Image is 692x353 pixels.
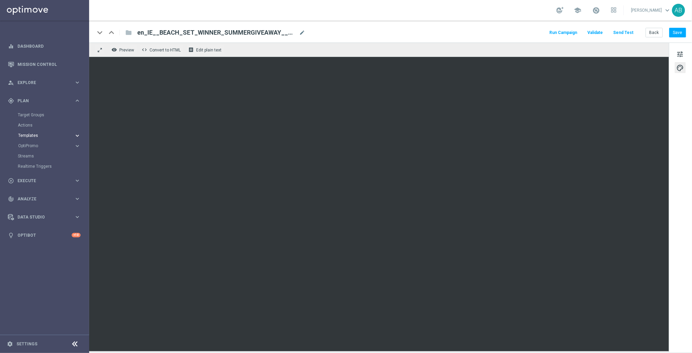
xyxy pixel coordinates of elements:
[17,81,74,85] span: Explore
[18,143,81,149] button: OptiPromo keyboard_arrow_right
[8,178,74,184] div: Execute
[17,226,72,244] a: Optibot
[150,48,181,52] span: Convert to HTML
[18,144,67,148] span: OptiPromo
[142,47,147,52] span: code
[8,196,81,202] button: track_changes Analyze keyboard_arrow_right
[196,48,222,52] span: Edit plain text
[8,43,14,49] i: equalizer
[672,4,685,17] div: AB
[18,144,74,148] div: OptiPromo
[8,80,81,85] button: person_search Explore keyboard_arrow_right
[669,28,686,37] button: Save
[18,110,88,120] div: Target Groups
[8,62,81,67] button: Mission Control
[8,98,81,104] button: gps_fixed Plan keyboard_arrow_right
[16,342,37,346] a: Settings
[18,133,67,138] span: Templates
[646,28,663,37] button: Back
[587,28,604,37] button: Validate
[18,151,88,161] div: Streams
[664,7,671,14] span: keyboard_arrow_down
[17,179,74,183] span: Execute
[8,226,81,244] div: Optibot
[8,196,74,202] div: Analyze
[140,45,184,54] button: code Convert to HTML
[7,341,13,347] i: settings
[677,50,684,59] span: tune
[74,97,81,104] i: keyboard_arrow_right
[187,45,225,54] button: receipt Edit plain text
[299,30,305,36] span: mode_edit
[17,215,74,219] span: Data Studio
[675,48,686,59] button: tune
[18,120,88,130] div: Actions
[8,80,74,86] div: Explore
[17,37,81,55] a: Dashboard
[18,141,88,151] div: OptiPromo
[18,161,88,172] div: Realtime Triggers
[8,178,81,184] button: play_circle_outline Execute keyboard_arrow_right
[74,79,81,86] i: keyboard_arrow_right
[74,196,81,202] i: keyboard_arrow_right
[72,233,81,237] div: +10
[74,214,81,220] i: keyboard_arrow_right
[17,99,74,103] span: Plan
[677,63,684,72] span: palette
[8,98,74,104] div: Plan
[8,214,74,220] div: Data Studio
[588,30,603,35] span: Validate
[74,143,81,149] i: keyboard_arrow_right
[8,232,14,238] i: lightbulb
[8,196,14,202] i: track_changes
[8,214,81,220] button: Data Studio keyboard_arrow_right
[675,62,686,73] button: palette
[17,197,74,201] span: Analyze
[137,28,296,37] span: en_IE__BEACH_SET_WINNER_SUMMERGIVEAWAY__VIP_EMA_TAC_MIX
[18,112,71,118] a: Target Groups
[8,37,81,55] div: Dashboard
[18,133,81,138] button: Templates keyboard_arrow_right
[18,164,71,169] a: Realtime Triggers
[631,5,672,15] a: [PERSON_NAME]keyboard_arrow_down
[17,55,81,73] a: Mission Control
[612,28,635,37] button: Send Test
[110,45,137,54] button: remove_red_eye Preview
[574,7,582,14] span: school
[74,177,81,184] i: keyboard_arrow_right
[74,132,81,139] i: keyboard_arrow_right
[18,130,88,141] div: Templates
[8,233,81,238] button: lightbulb Optibot +10
[111,47,117,52] i: remove_red_eye
[18,153,71,159] a: Streams
[119,48,134,52] span: Preview
[18,122,71,128] a: Actions
[549,28,578,37] button: Run Campaign
[8,44,81,49] button: equalizer Dashboard
[8,178,14,184] i: play_circle_outline
[8,98,14,104] i: gps_fixed
[188,47,194,52] i: receipt
[8,55,81,73] div: Mission Control
[8,80,14,86] i: person_search
[18,133,74,138] div: Templates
